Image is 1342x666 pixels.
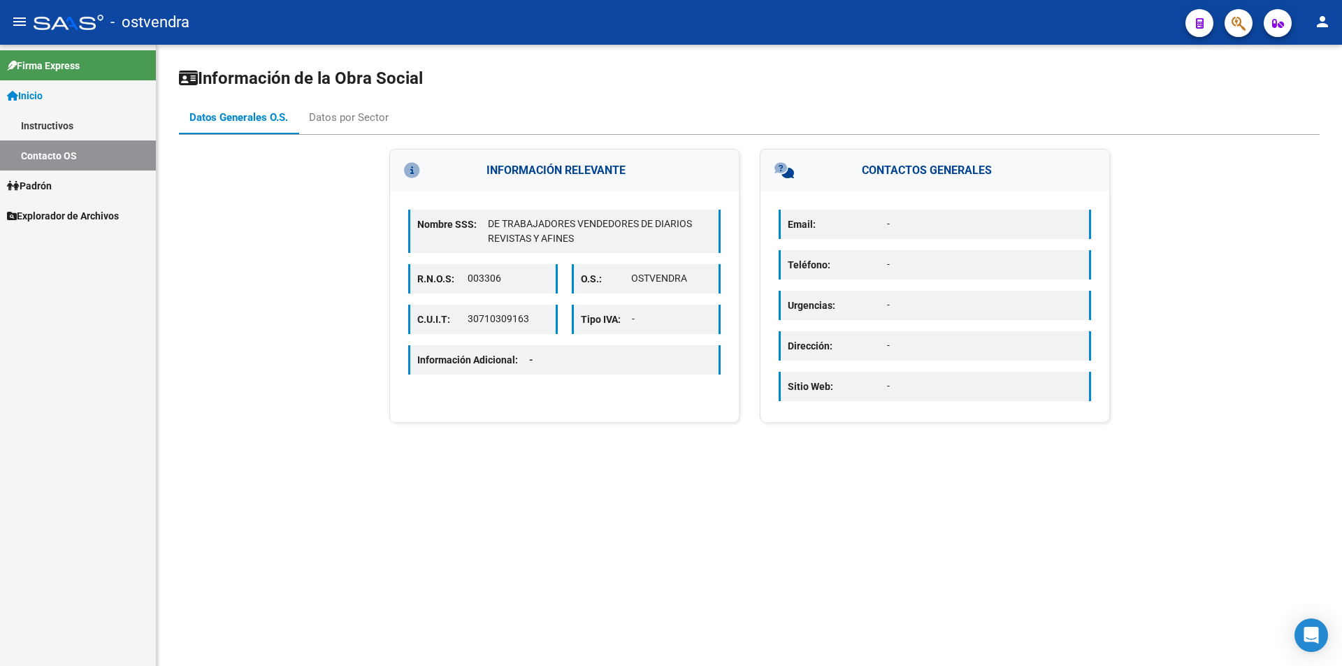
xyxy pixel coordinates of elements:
p: OSTVENDRA [631,271,712,286]
span: - [529,354,533,365]
h3: INFORMACIÓN RELEVANTE [390,150,739,191]
p: O.S.: [581,271,631,287]
p: - [887,298,1082,312]
div: Datos Generales O.S. [189,110,288,125]
span: Padrón [7,178,52,194]
p: Email: [788,217,887,232]
p: Información Adicional: [417,352,544,368]
h3: CONTACTOS GENERALES [760,150,1109,191]
mat-icon: person [1314,13,1331,30]
p: - [887,338,1082,353]
p: - [632,312,712,326]
div: Datos por Sector [309,110,389,125]
p: Tipo IVA: [581,312,632,327]
p: R.N.O.S: [417,271,468,287]
p: Nombre SSS: [417,217,488,232]
p: Dirección: [788,338,887,354]
p: 003306 [468,271,548,286]
span: Explorador de Archivos [7,208,119,224]
p: Teléfono: [788,257,887,273]
p: Sitio Web: [788,379,887,394]
h1: Información de la Obra Social [179,67,1320,89]
span: Firma Express [7,58,80,73]
p: - [887,379,1082,393]
p: DE TRABAJADORES VENDEDORES DE DIARIOS REVISTAS Y AFINES [488,217,712,246]
span: Inicio [7,88,43,103]
div: Open Intercom Messenger [1294,618,1328,652]
p: 30710309163 [468,312,548,326]
p: Urgencias: [788,298,887,313]
span: - ostvendra [110,7,189,38]
p: C.U.I.T: [417,312,468,327]
p: - [887,217,1082,231]
p: - [887,257,1082,272]
mat-icon: menu [11,13,28,30]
